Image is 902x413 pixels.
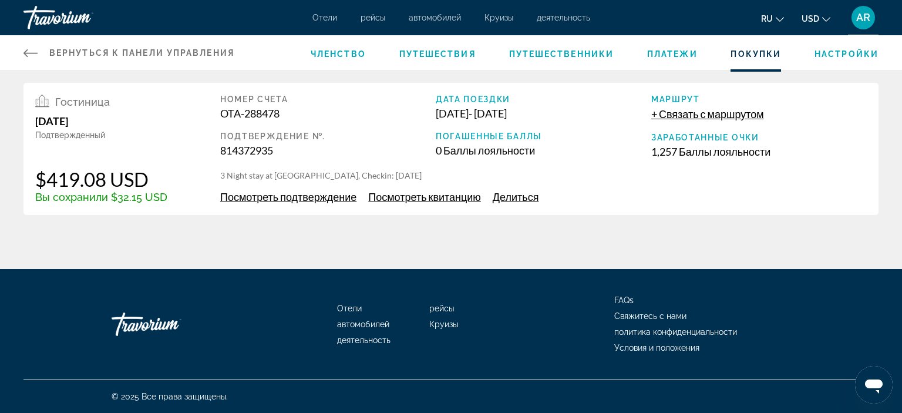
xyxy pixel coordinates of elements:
[848,5,879,30] button: User Menu
[731,49,781,59] a: Покупки
[856,12,870,23] span: AR
[614,296,634,305] a: FAQs
[220,144,436,157] div: 814372935
[220,107,436,120] div: OTA-288478
[220,95,436,104] div: Номер счета
[509,49,614,59] a: Путешественники
[651,133,867,142] div: Заработанные очки
[337,320,389,329] a: автомобилей
[409,13,461,22] a: автомобилей
[614,343,699,352] a: Условия и положения
[651,145,867,158] div: 1,257 Баллы лояльности
[368,190,481,203] span: Посмотреть квитанцию
[311,49,366,59] a: Членство
[23,2,141,33] a: Travorium
[484,13,513,22] a: Круизы
[436,132,651,141] div: Погашенные баллы
[337,335,391,345] a: деятельность
[537,13,590,22] a: деятельность
[651,95,867,104] div: Маршрут
[220,132,436,141] div: Подтверждение №.
[429,304,454,313] a: рейсы
[35,191,167,203] div: Вы сохранили $32.15 USD
[23,35,234,70] a: Вернуться к панели управления
[35,130,167,140] div: Подтвержденный
[614,327,737,337] a: политика конфиденциальности
[35,115,167,127] div: [DATE]
[112,392,228,401] span: © 2025 Все права защищены.
[436,144,651,157] div: 0 Баллы лояльности
[815,49,879,59] a: Настройки
[651,108,764,120] span: + Связать с маршрутом
[112,307,229,342] a: Go Home
[651,107,764,121] button: + Связать с маршрутом
[312,13,337,22] a: Отели
[337,304,362,313] a: Отели
[361,13,385,22] a: рейсы
[436,95,651,104] div: Дата поездки
[429,320,458,329] a: Круизы
[49,48,234,58] span: Вернуться к панели управления
[220,190,356,203] span: Посмотреть подтверждение
[55,96,110,108] span: Гостиница
[802,10,830,27] button: Change currency
[761,10,784,27] button: Change language
[761,14,773,23] span: ru
[855,366,893,404] iframe: Кнопка запуска окна обмена сообщениями
[802,14,819,23] span: USD
[220,170,867,182] p: 3 Night stay at [GEOGRAPHIC_DATA], Checkin: [DATE]
[35,167,167,191] div: $419.08 USD
[399,49,476,59] a: Путешествия
[647,49,698,59] a: Платежи
[436,107,651,120] div: [DATE] - [DATE]
[493,190,539,203] span: Делиться
[614,311,686,321] a: Свяжитесь с нами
